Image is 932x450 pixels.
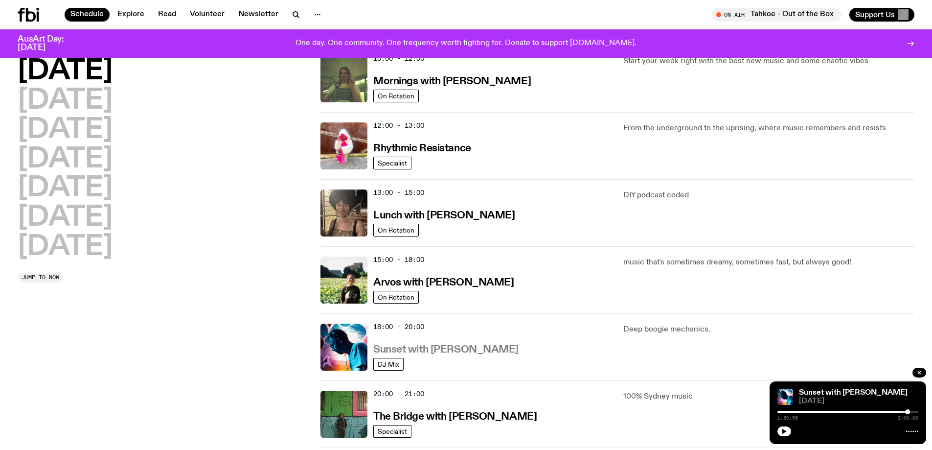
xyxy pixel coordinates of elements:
[373,410,537,422] a: The Bridge with [PERSON_NAME]
[18,204,113,232] button: [DATE]
[373,224,419,237] a: On Rotation
[378,360,399,368] span: DJ Mix
[623,122,914,134] p: From the underground to the uprising, where music remembers and resists
[18,58,113,85] button: [DATE]
[22,275,59,280] span: Jump to now
[373,345,519,355] h3: Sunset with [PERSON_NAME]
[320,55,367,102] img: Jim Kretschmer in a really cute outfit with cute braids, standing on a train holding up a peace s...
[65,8,110,22] a: Schedule
[320,122,367,169] img: Attu crouches on gravel in front of a brown wall. They are wearing a white fur coat with a hood, ...
[373,90,419,102] a: On Rotation
[373,278,514,288] h3: Arvos with [PERSON_NAME]
[373,276,514,288] a: Arvos with [PERSON_NAME]
[152,8,182,22] a: Read
[623,257,914,268] p: music that's sometimes dreamy, sometimes fast, but always good!
[373,76,531,87] h3: Mornings with [PERSON_NAME]
[373,143,471,154] h3: Rhythmic Resistance
[18,146,113,173] button: [DATE]
[373,255,424,264] span: 15:00 - 18:00
[378,159,407,166] span: Specialist
[777,389,793,405] img: Simon Caldwell stands side on, looking downwards. He has headphones on. Behind him is a brightly ...
[373,425,411,438] a: Specialist
[18,234,113,261] button: [DATE]
[373,54,424,63] span: 10:00 - 12:00
[373,209,515,221] a: Lunch with [PERSON_NAME]
[373,343,519,355] a: Sunset with [PERSON_NAME]
[373,389,424,399] span: 20:00 - 21:00
[849,8,914,22] button: Support Us
[373,121,424,130] span: 12:00 - 13:00
[378,92,414,99] span: On Rotation
[373,322,424,332] span: 18:00 - 20:00
[373,142,471,154] a: Rhythmic Resistance
[623,324,914,335] p: Deep boogie mechanics.
[320,391,367,438] img: Amelia Sparke is wearing a black hoodie and pants, leaning against a blue, green and pink wall wi...
[373,74,531,87] a: Mornings with [PERSON_NAME]
[18,35,80,52] h3: AusArt Day: [DATE]
[373,188,424,197] span: 13:00 - 15:00
[320,257,367,304] img: Bri is smiling and wearing a black t-shirt. She is standing in front of a lush, green field. Ther...
[898,416,918,421] span: 2:00:00
[373,412,537,422] h3: The Bridge with [PERSON_NAME]
[373,157,411,169] a: Specialist
[232,8,284,22] a: Newsletter
[623,189,914,201] p: DIY podcast coded
[378,226,414,234] span: On Rotation
[855,10,895,19] span: Support Us
[799,398,918,405] span: [DATE]
[373,211,515,221] h3: Lunch with [PERSON_NAME]
[18,175,113,202] button: [DATE]
[373,358,404,371] a: DJ Mix
[623,55,914,67] p: Start your week right with the best new music and some chaotic vibes
[777,416,798,421] span: 1:50:56
[711,8,841,22] button: On AirTahkoe - Out of the Box
[296,39,636,48] p: One day. One community. One frequency worth fighting for. Donate to support [DOMAIN_NAME].
[378,427,407,435] span: Specialist
[378,293,414,301] span: On Rotation
[623,391,914,403] p: 100% Sydney music
[18,117,113,144] button: [DATE]
[112,8,150,22] a: Explore
[799,389,908,397] a: Sunset with [PERSON_NAME]
[373,291,419,304] a: On Rotation
[18,273,63,283] button: Jump to now
[184,8,230,22] a: Volunteer
[18,87,113,115] button: [DATE]
[320,324,367,371] img: Simon Caldwell stands side on, looking downwards. He has headphones on. Behind him is a brightly ...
